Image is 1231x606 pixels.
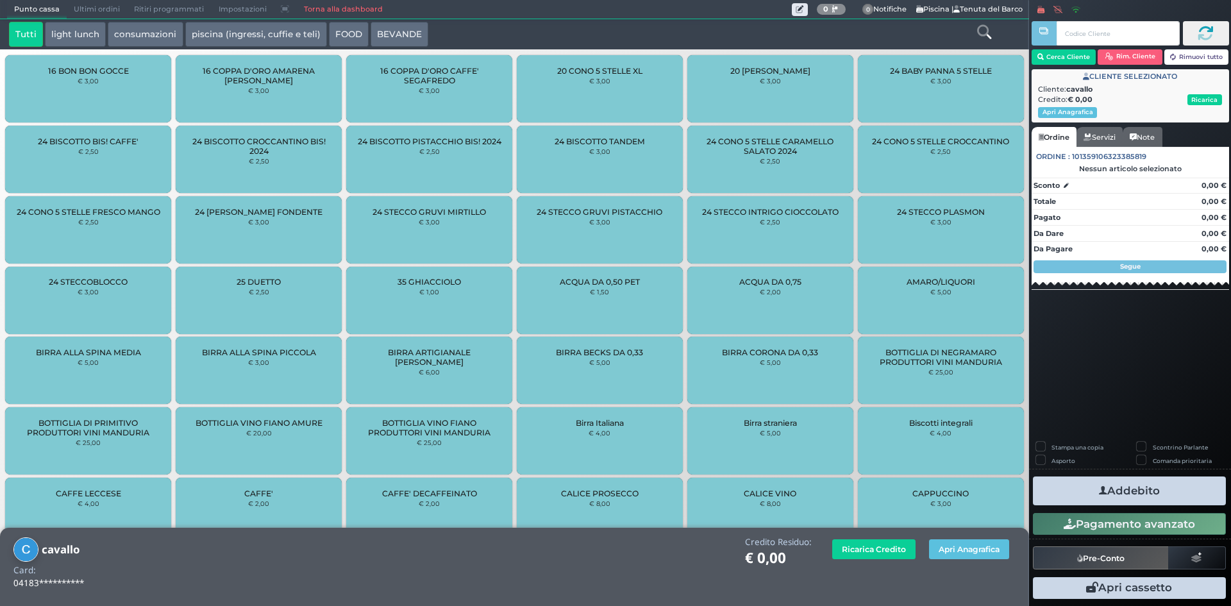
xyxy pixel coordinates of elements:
span: 16 BON BON GOCCE [48,66,129,76]
small: € 3,00 [248,87,269,94]
span: BOTTIGLIA VINO FIANO AMURE [196,418,322,428]
span: 24 BABY PANNA 5 STELLE [890,66,992,76]
button: Addebito [1033,476,1226,505]
span: BOTTIGLIA VINO FIANO PRODUTTORI VINI MANDURIA [357,418,501,437]
button: Apri cassetto [1033,577,1226,599]
span: 24 BISCOTTO PISTACCHIO BIS! 2024 [358,137,501,146]
span: Impostazioni [212,1,274,19]
button: Pre-Conto [1033,546,1169,569]
span: 20 [PERSON_NAME] [730,66,810,76]
span: 24 BISCOTTO BIS! CAFFE' [38,137,138,146]
h1: € 0,00 [745,550,812,566]
span: 24 STECCO GRUVI PISTACCHIO [537,207,662,217]
div: Credito: [1038,94,1222,105]
input: Codice Cliente [1057,21,1179,46]
small: € 3,00 [760,77,781,85]
small: € 4,00 [930,429,951,437]
small: € 3,00 [589,218,610,226]
b: 0 [823,4,828,13]
span: 24 BISCOTTO TANDEM [555,137,645,146]
small: € 2,00 [419,500,440,507]
small: € 4,00 [589,429,610,437]
button: Tutti [9,22,43,47]
span: 24 STECCO GRUVI MIRTILLO [373,207,486,217]
small: € 3,00 [419,218,440,226]
span: 24 CONO 5 STELLE CROCCANTINO [872,137,1009,146]
b: cavallo [1066,85,1093,94]
span: BIRRA ALLA SPINA MEDIA [36,348,141,357]
span: Biscotti integrali [909,418,973,428]
small: € 8,00 [760,500,781,507]
div: Nessun articolo selezionato [1032,164,1229,173]
small: € 3,00 [419,87,440,94]
button: Rimuovi tutto [1164,49,1229,65]
small: € 25,00 [76,439,101,446]
span: Punto cassa [7,1,67,19]
small: € 3,00 [248,358,269,366]
span: Birra Italiana [576,418,624,428]
a: Torna alla dashboard [296,1,389,19]
strong: Da Dare [1034,229,1064,238]
strong: 0,00 € [1202,229,1227,238]
span: CALICE VINO [744,489,796,498]
small: € 6,00 [419,368,440,376]
strong: 0,00 € [1202,181,1227,190]
strong: € 0,00 [1068,95,1093,104]
a: Note [1123,127,1162,147]
span: Ultimi ordini [67,1,127,19]
small: € 3,00 [930,500,951,507]
span: CALICE PROSECCO [561,489,639,498]
span: BOTTIGLIA DI NEGRAMARO PRODUTTORI VINI MANDURIA [868,348,1012,367]
small: € 5,00 [930,288,951,296]
small: € 2,50 [78,218,99,226]
small: € 3,00 [930,77,951,85]
strong: Da Pagare [1034,244,1073,253]
span: 24 STECCO PLASMON [897,207,985,217]
span: 24 [PERSON_NAME] FONDENTE [195,207,322,217]
span: BOTTIGLIA DI PRIMITIVO PRODUTTORI VINI MANDURIA [16,418,160,437]
h4: Credito Residuo: [745,537,812,547]
small: € 5,00 [760,429,781,437]
small: € 5,00 [760,358,781,366]
label: Scontrino Parlante [1153,443,1208,451]
small: € 2,50 [760,218,780,226]
span: CAFFE' [244,489,273,498]
small: € 2,50 [930,147,951,155]
span: BIRRA BECKS DA 0,33 [556,348,643,357]
strong: 0,00 € [1202,213,1227,222]
a: Servizi [1076,127,1123,147]
button: Cerca Cliente [1032,49,1096,65]
button: light lunch [45,22,106,47]
label: Comanda prioritaria [1153,457,1212,465]
img: cavallo [13,537,38,562]
small: € 2,00 [248,500,269,507]
span: 24 CONO 5 STELLE CARAMELLO SALATO 2024 [698,137,842,156]
small: € 3,00 [78,288,99,296]
small: € 25,00 [928,368,953,376]
span: CAFFE' DECAFFEINATO [382,489,477,498]
button: BEVANDE [371,22,428,47]
span: AMARO/LIQUORI [907,277,975,287]
label: Asporto [1051,457,1075,465]
span: 24 STECCO INTRIGO CIOCCOLATO [702,207,839,217]
small: € 2,50 [249,157,269,165]
span: Ritiri programmati [127,1,211,19]
small: € 20,00 [246,429,272,437]
span: 24 STECCOBLOCCO [49,277,128,287]
div: Cliente: [1038,84,1222,95]
small: € 3,00 [589,77,610,85]
small: € 3,00 [78,77,99,85]
small: € 2,50 [78,147,99,155]
span: 24 BISCOTTO CROCCANTINO BIS! 2024 [187,137,331,156]
button: Apri Anagrafica [929,539,1009,559]
span: 20 CONO 5 STELLE XL [557,66,642,76]
strong: Pagato [1034,213,1060,222]
span: CLIENTE SELEZIONATO [1083,71,1177,82]
span: BIRRA CORONA DA 0,33 [722,348,818,357]
a: Ordine [1032,127,1076,147]
small: € 2,50 [249,288,269,296]
small: € 3,00 [589,147,610,155]
span: 24 CONO 5 STELLE FRESCO MANGO [17,207,160,217]
button: Ricarica [1187,94,1222,105]
span: Birra straniera [744,418,797,428]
